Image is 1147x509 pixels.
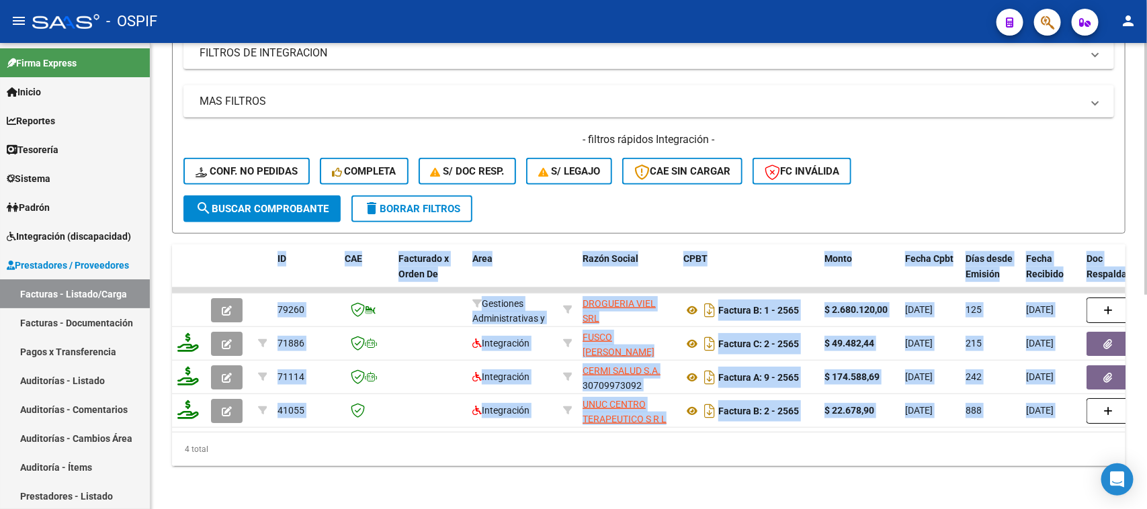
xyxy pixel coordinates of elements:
[577,244,678,304] datatable-header-cell: Razón Social
[431,165,505,177] span: S/ Doc Resp.
[701,367,718,388] i: Descargar documento
[11,13,27,29] mat-icon: menu
[819,244,900,304] datatable-header-cell: Monto
[1026,338,1054,349] span: [DATE]
[320,158,409,185] button: Completa
[824,253,852,264] span: Monto
[718,372,799,383] strong: Factura A: 9 - 2565
[966,338,982,349] span: 215
[583,365,661,376] span: CERMI SALUD S.A.
[583,397,673,425] div: 30707146911
[7,85,41,99] span: Inicio
[183,158,310,185] button: Conf. no pedidas
[351,195,472,222] button: Borrar Filtros
[905,253,953,264] span: Fecha Cpbt
[200,94,1082,109] mat-panel-title: MAS FILTROS
[7,142,58,157] span: Tesorería
[583,363,673,391] div: 30709973092
[196,203,329,215] span: Buscar Comprobante
[7,171,50,186] span: Sistema
[824,371,880,382] strong: $ 174.588,69
[364,203,460,215] span: Borrar Filtros
[339,244,393,304] datatable-header-cell: CAE
[966,405,982,416] span: 888
[183,132,1114,147] h4: - filtros rápidos Integración -
[905,405,933,416] span: [DATE]
[583,332,654,358] span: FUSCO [PERSON_NAME]
[583,330,673,358] div: 27314681016
[622,158,742,185] button: CAE SIN CARGAR
[472,298,545,340] span: Gestiones Administrativas y Otros
[472,253,493,264] span: Area
[7,113,55,128] span: Reportes
[583,253,638,264] span: Razón Social
[7,200,50,215] span: Padrón
[278,304,304,315] span: 79260
[1101,463,1134,496] div: Open Intercom Messenger
[701,333,718,355] i: Descargar documento
[583,399,667,425] span: UNUC CENTRO TERAPEUTICO S R L
[278,253,286,264] span: ID
[824,405,874,416] strong: $ 22.678,90
[583,296,673,324] div: 30714125903
[526,158,612,185] button: S/ legajo
[278,371,304,382] span: 71114
[634,165,730,177] span: CAE SIN CARGAR
[364,200,380,216] mat-icon: delete
[278,405,304,416] span: 41055
[905,338,933,349] span: [DATE]
[196,165,298,177] span: Conf. no pedidas
[7,56,77,71] span: Firma Express
[332,165,396,177] span: Completa
[1026,371,1054,382] span: [DATE]
[419,158,517,185] button: S/ Doc Resp.
[1087,253,1147,279] span: Doc Respaldatoria
[678,244,819,304] datatable-header-cell: CPBT
[583,298,656,324] span: DROGUERIA VIEL SRL
[718,305,799,316] strong: Factura B: 1 - 2565
[183,37,1114,69] mat-expansion-panel-header: FILTROS DE INTEGRACION
[7,258,129,273] span: Prestadores / Proveedores
[824,338,874,349] strong: $ 49.482,44
[718,406,799,416] strong: Factura B: 2 - 2565
[393,244,467,304] datatable-header-cell: Facturado x Orden De
[472,405,529,416] span: Integración
[718,338,799,349] strong: Factura C: 2 - 2565
[824,304,888,315] strong: $ 2.680.120,00
[200,46,1082,60] mat-panel-title: FILTROS DE INTEGRACION
[905,304,933,315] span: [DATE]
[172,432,1125,466] div: 4 total
[467,244,558,304] datatable-header-cell: Area
[966,304,982,315] span: 125
[278,338,304,349] span: 71886
[472,338,529,349] span: Integración
[398,253,449,279] span: Facturado x Orden De
[1026,405,1054,416] span: [DATE]
[900,244,960,304] datatable-header-cell: Fecha Cpbt
[183,85,1114,118] mat-expansion-panel-header: MAS FILTROS
[345,253,362,264] span: CAE
[966,253,1013,279] span: Días desde Emisión
[905,371,933,382] span: [DATE]
[966,371,982,382] span: 242
[701,299,718,321] i: Descargar documento
[701,400,718,422] i: Descargar documento
[960,244,1021,304] datatable-header-cell: Días desde Emisión
[272,244,339,304] datatable-header-cell: ID
[1026,304,1054,315] span: [DATE]
[538,165,600,177] span: S/ legajo
[1021,244,1081,304] datatable-header-cell: Fecha Recibido
[765,165,839,177] span: FC Inválida
[1120,13,1136,29] mat-icon: person
[7,229,131,244] span: Integración (discapacidad)
[183,195,341,222] button: Buscar Comprobante
[683,253,708,264] span: CPBT
[106,7,157,36] span: - OSPIF
[196,200,212,216] mat-icon: search
[1026,253,1064,279] span: Fecha Recibido
[472,371,529,382] span: Integración
[753,158,851,185] button: FC Inválida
